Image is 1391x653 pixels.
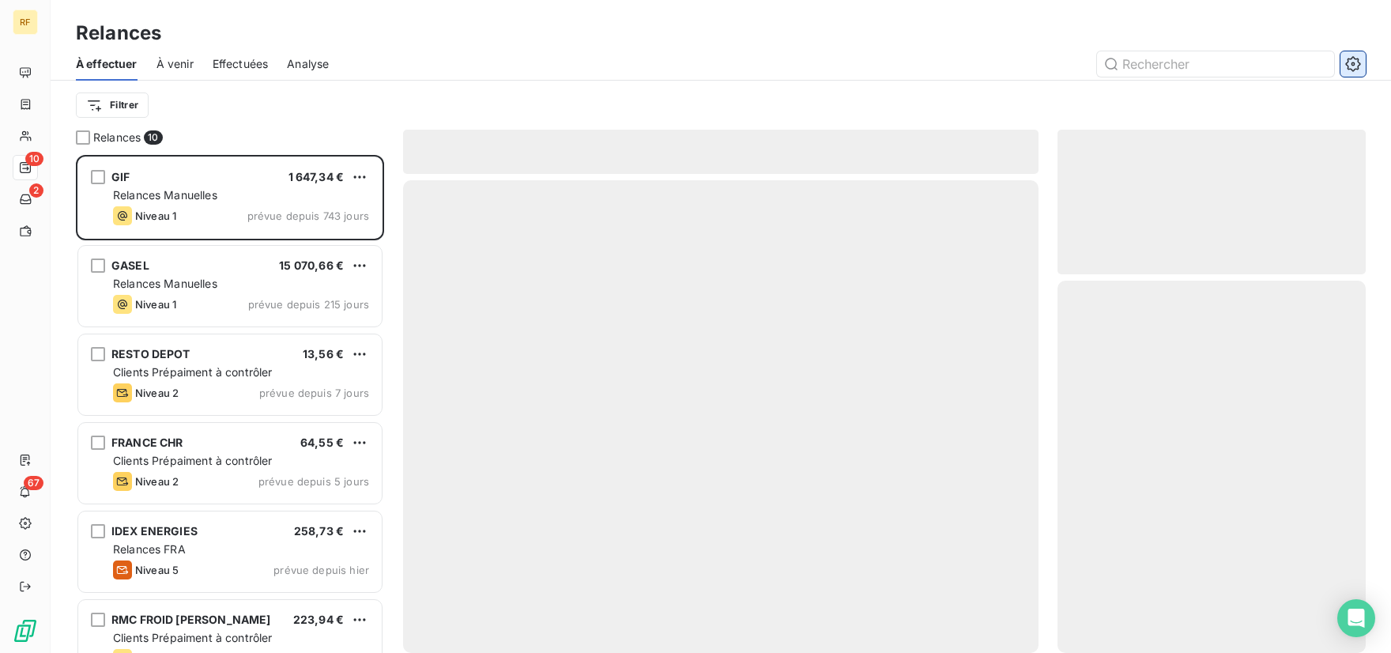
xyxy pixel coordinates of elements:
span: prévue depuis 743 jours [247,209,369,222]
span: prévue depuis hier [273,564,369,576]
span: Relances [93,130,141,145]
span: 10 [144,130,162,145]
span: Clients Prépaiment à contrôler [113,454,273,467]
span: 2 [29,183,43,198]
span: 258,73 € [294,524,344,538]
span: Relances FRA [113,542,186,556]
span: Relances Manuelles [113,188,217,202]
div: grid [76,155,384,653]
h3: Relances [76,19,161,47]
span: 223,94 € [293,613,344,626]
span: RESTO DEPOT [111,347,190,360]
span: 13,56 € [303,347,344,360]
span: prévue depuis 7 jours [259,387,369,399]
span: Niveau 5 [135,564,179,576]
span: À venir [156,56,194,72]
button: Filtrer [76,92,149,118]
span: prévue depuis 5 jours [258,475,369,488]
span: prévue depuis 215 jours [248,298,369,311]
a: 10 [13,155,37,180]
span: Relances Manuelles [113,277,217,290]
a: 2 [13,187,37,212]
span: 15 070,66 € [279,259,344,272]
span: 10 [25,152,43,166]
input: Rechercher [1097,51,1334,77]
span: Clients Prépaiment à contrôler [113,365,273,379]
span: Niveau 1 [135,298,176,311]
span: Clients Prépaiment à contrôler [113,631,273,644]
span: 1 647,34 € [288,170,345,183]
span: À effectuer [76,56,138,72]
img: Logo LeanPay [13,618,38,644]
span: GIF [111,170,130,183]
span: Analyse [287,56,329,72]
span: IDEX ENERGIES [111,524,198,538]
span: GASEL [111,259,149,272]
span: 64,55 € [300,436,344,449]
span: FRANCE CHR [111,436,183,449]
span: 67 [24,476,43,490]
span: Niveau 2 [135,475,179,488]
span: Effectuées [213,56,269,72]
div: Open Intercom Messenger [1337,599,1375,637]
span: Niveau 2 [135,387,179,399]
span: RMC FROID [PERSON_NAME] [111,613,270,626]
div: RF [13,9,38,35]
span: Niveau 1 [135,209,176,222]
